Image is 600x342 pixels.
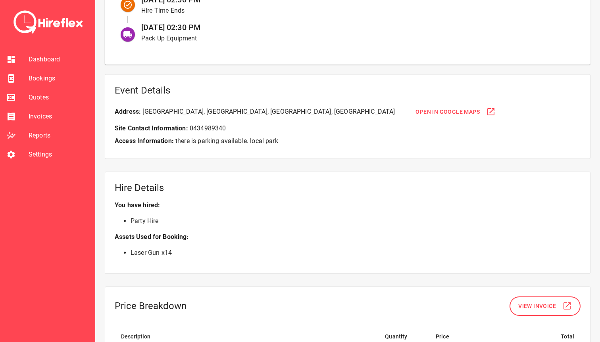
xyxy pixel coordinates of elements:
p: Assets Used for Booking: [115,232,581,242]
b: Site Contact Information: [115,124,188,132]
span: Bookings [29,74,88,83]
p: Hire Time Ends [141,6,568,15]
h5: Event Details [115,84,581,97]
span: Settings [29,150,88,159]
b: Address: [115,108,141,115]
p: Pack Up Equipment [141,34,568,43]
span: Dashboard [29,55,88,64]
li: Party Hire [131,216,581,226]
p: there is parking available. local park [115,136,581,146]
span: View Invoice [518,301,556,311]
span: Reports [29,131,88,140]
span: Open in Google Maps [415,107,480,117]
span: Quotes [29,93,88,102]
li: Laser Gun x 14 [131,248,581,258]
b: Access Information: [115,137,174,145]
p: You have hired: [115,201,581,210]
span: Invoices [29,112,88,121]
h5: Hire Details [115,182,581,194]
h5: Price Breakdown [115,300,187,312]
div: [GEOGRAPHIC_DATA], [GEOGRAPHIC_DATA], [GEOGRAPHIC_DATA], [GEOGRAPHIC_DATA] [115,107,395,117]
span: [DATE] 02:30 PM [141,23,201,32]
p: 0434989340 [115,124,581,133]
